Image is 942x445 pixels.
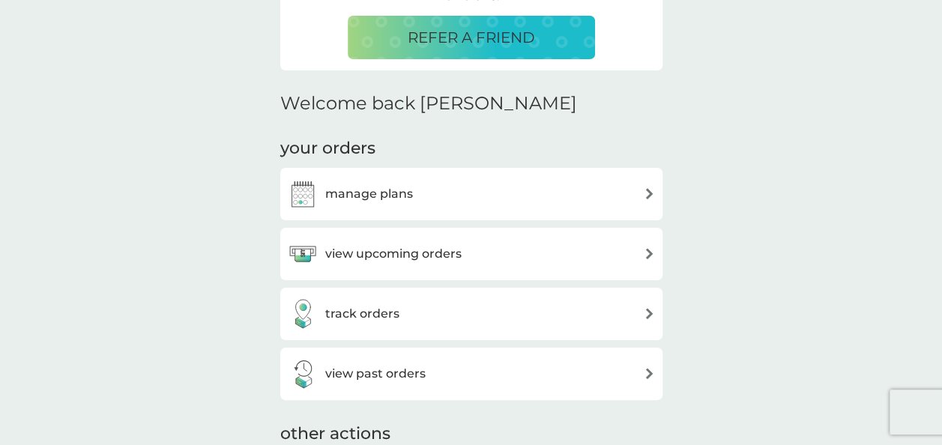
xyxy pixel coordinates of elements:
button: REFER A FRIEND [348,16,595,59]
h3: manage plans [325,184,413,204]
h3: track orders [325,304,399,324]
img: arrow right [644,188,655,199]
img: arrow right [644,308,655,319]
img: arrow right [644,368,655,379]
h3: view past orders [325,364,426,384]
p: REFER A FRIEND [408,25,535,49]
img: arrow right [644,248,655,259]
h3: view upcoming orders [325,244,462,264]
h2: Welcome back [PERSON_NAME] [280,93,577,115]
h3: your orders [280,137,375,160]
